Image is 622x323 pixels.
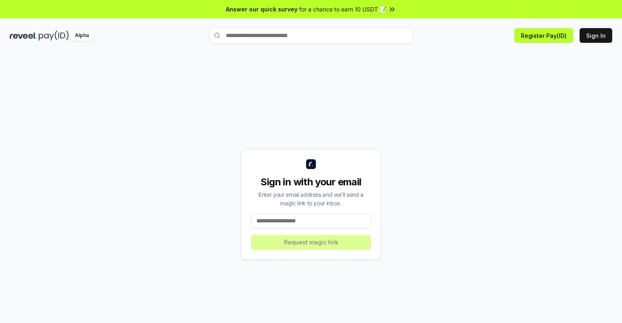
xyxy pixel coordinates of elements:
div: Alpha [71,31,93,41]
button: Sign In [580,28,612,43]
div: Sign in with your email [251,176,371,189]
span: for a chance to earn 10 USDT 📝 [299,5,386,13]
span: Answer our quick survey [226,5,298,13]
img: pay_id [39,31,69,41]
div: Enter your email address and we’ll send a magic link to your inbox. [251,190,371,207]
img: reveel_dark [10,31,37,41]
button: Register Pay(ID) [514,28,573,43]
img: logo_small [306,159,316,169]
